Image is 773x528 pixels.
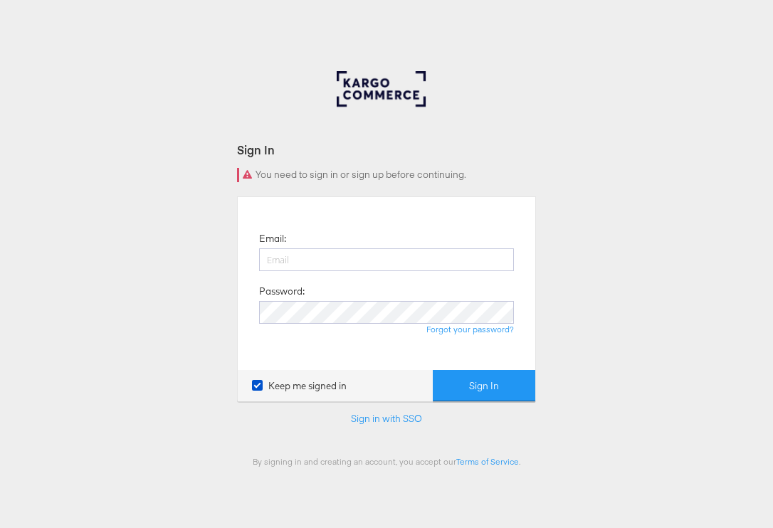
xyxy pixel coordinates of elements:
div: Sign In [237,142,536,158]
div: You need to sign in or sign up before continuing. [237,168,536,182]
button: Sign In [433,370,535,402]
a: Sign in with SSO [351,412,422,425]
div: By signing in and creating an account, you accept our . [237,456,536,467]
label: Keep me signed in [252,379,347,393]
label: Email: [259,232,286,245]
a: Forgot your password? [426,324,514,334]
input: Email [259,248,514,271]
label: Password: [259,285,305,298]
a: Terms of Service [456,456,519,467]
